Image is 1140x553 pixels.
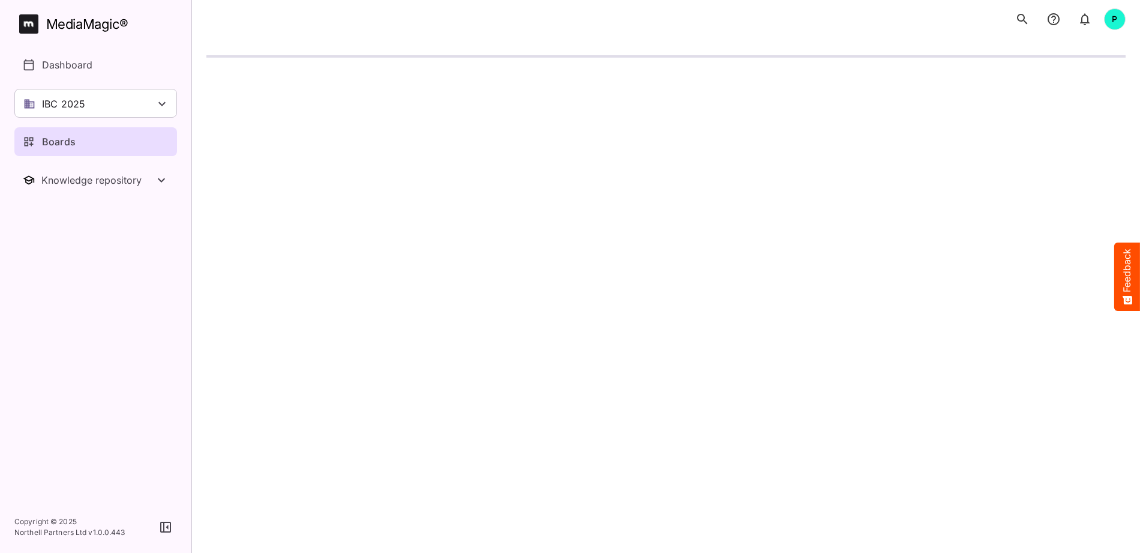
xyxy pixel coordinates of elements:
[42,58,92,72] p: Dashboard
[14,516,125,527] p: Copyright © 2025
[42,134,76,149] p: Boards
[1104,8,1126,30] div: P
[14,50,177,79] a: Dashboard
[14,166,177,195] nav: Knowledge repository
[19,14,177,34] a: MediaMagic®
[41,174,154,186] div: Knowledge repository
[14,127,177,156] a: Boards
[1042,7,1066,31] button: notifications
[1114,243,1140,311] button: Feedback
[1073,7,1097,31] button: notifications
[42,97,85,111] p: IBC 2025
[14,166,177,195] button: Toggle Knowledge repository
[14,527,125,538] p: Northell Partners Ltd v 1.0.0.443
[1010,7,1034,31] button: search
[46,14,128,34] div: MediaMagic ®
